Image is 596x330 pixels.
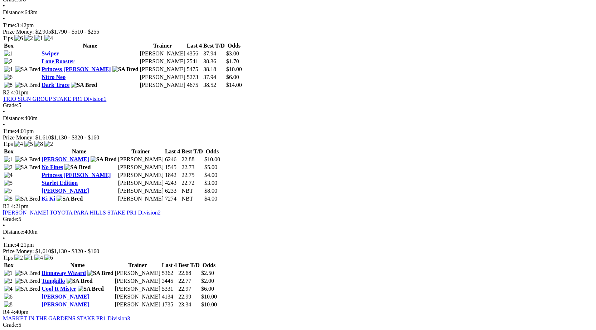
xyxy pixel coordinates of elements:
[11,89,29,95] span: 4:01pm
[178,285,200,292] td: 22.97
[42,270,86,276] a: Binnaway Wizard
[42,286,76,292] a: Cool It Mister
[41,42,139,49] th: Name
[42,164,63,170] a: No Fines
[201,262,217,269] th: Odds
[186,50,202,57] td: 4356
[161,262,177,269] th: Last 4
[15,286,40,292] img: SA Bred
[115,277,161,285] td: [PERSON_NAME]
[64,164,91,171] img: SA Bred
[181,156,203,163] td: 22.88
[186,42,202,49] th: Last 4
[165,156,180,163] td: 6246
[4,270,13,276] img: 1
[42,58,74,64] a: Lone Rooster
[42,180,78,186] a: Starlet Edition
[3,89,10,95] span: R2
[4,180,13,186] img: 5
[3,115,24,121] span: Distance:
[42,196,55,202] a: Ki Ki
[140,82,186,89] td: [PERSON_NAME]
[161,301,177,308] td: 1735
[24,35,33,41] img: 2
[118,172,164,179] td: [PERSON_NAME]
[204,172,217,178] span: $4.00
[178,262,200,269] th: Best T/D
[165,172,180,179] td: 1842
[3,210,161,216] a: [PERSON_NAME] TOYOTA PARA HILLS STAKE PR1 Division2
[118,164,164,171] td: [PERSON_NAME]
[14,35,23,41] img: 6
[3,22,593,29] div: 3:42pm
[203,50,225,57] td: 37.94
[3,3,5,9] span: •
[41,148,117,155] th: Name
[3,128,593,134] div: 4:01pm
[42,301,89,307] a: [PERSON_NAME]
[78,286,104,292] img: SA Bred
[140,74,186,81] td: [PERSON_NAME]
[3,141,13,147] span: Tips
[15,164,40,171] img: SA Bred
[42,66,111,72] a: Princess [PERSON_NAME]
[181,187,203,194] td: NBT
[51,134,100,141] span: $1,130 - $320 - $160
[115,262,161,269] th: Trainer
[203,58,225,65] td: 38.36
[140,66,186,73] td: [PERSON_NAME]
[186,74,202,81] td: 5273
[11,309,29,315] span: 4:40pm
[51,29,100,35] span: $1,790 - $510 - $255
[186,66,202,73] td: 5475
[203,74,225,81] td: 37.94
[226,42,242,49] th: Odds
[15,156,40,163] img: SA Bred
[11,203,29,209] span: 4:21pm
[4,172,13,178] img: 4
[14,255,23,261] img: 2
[24,141,33,147] img: 5
[140,58,186,65] td: [PERSON_NAME]
[118,148,164,155] th: Trainer
[226,50,239,56] span: $3.00
[178,301,200,308] td: 23.34
[3,229,24,235] span: Distance:
[3,315,130,321] a: MARKET IN THE GARDENS STAKE PR1 Division3
[4,164,13,171] img: 2
[4,301,13,308] img: 8
[204,196,217,202] span: $4.00
[201,301,217,307] span: $10.00
[91,156,117,163] img: SA Bred
[3,122,5,128] span: •
[3,222,5,228] span: •
[51,248,100,254] span: $1,130 - $320 - $160
[161,270,177,277] td: 5362
[3,29,593,35] div: Prize Money: $2,905
[42,294,89,300] a: [PERSON_NAME]
[203,42,225,49] th: Best T/D
[4,50,13,57] img: 1
[3,203,10,209] span: R3
[15,82,40,88] img: SA Bred
[3,102,19,108] span: Grade:
[118,179,164,187] td: [PERSON_NAME]
[3,309,10,315] span: R4
[201,270,214,276] span: $2.50
[3,35,13,41] span: Tips
[4,188,13,194] img: 7
[204,188,217,194] span: $8.00
[3,9,593,16] div: 643m
[42,188,89,194] a: [PERSON_NAME]
[42,82,69,88] a: Dark Trace
[115,293,161,300] td: [PERSON_NAME]
[165,187,180,194] td: 6233
[186,58,202,65] td: 2541
[118,195,164,202] td: [PERSON_NAME]
[3,255,13,261] span: Tips
[34,255,43,261] img: 4
[4,43,14,49] span: Box
[115,285,161,292] td: [PERSON_NAME]
[3,242,593,248] div: 4:21pm
[3,216,19,222] span: Grade:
